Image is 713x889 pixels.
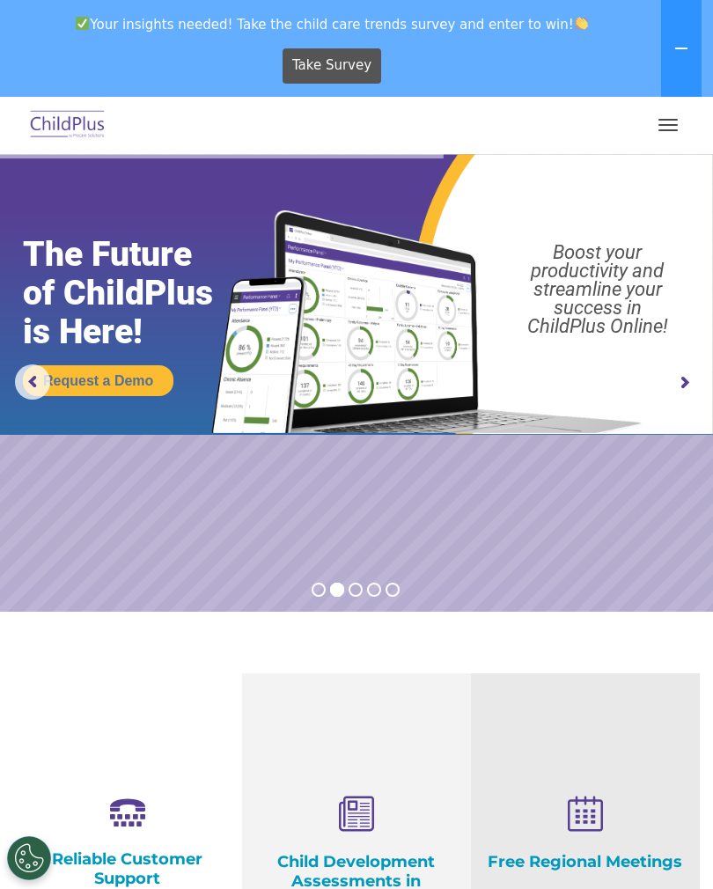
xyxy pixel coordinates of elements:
a: Take Survey [283,48,382,84]
h4: Reliable Customer Support [26,849,229,888]
img: ChildPlus by Procare Solutions [26,105,109,146]
rs-layer: Boost your productivity and streamline your success in ChildPlus Online! [492,243,703,335]
a: Request a Demo [23,365,173,396]
span: Take Survey [292,50,371,81]
img: 👏 [575,17,588,30]
iframe: Chat Widget [416,699,713,889]
img: ✅ [76,17,89,30]
rs-layer: The Future of ChildPlus is Here! [23,235,251,351]
button: Cookies Settings [7,836,51,880]
span: Your insights needed! Take the child care trends survey and enter to win! [7,7,658,41]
